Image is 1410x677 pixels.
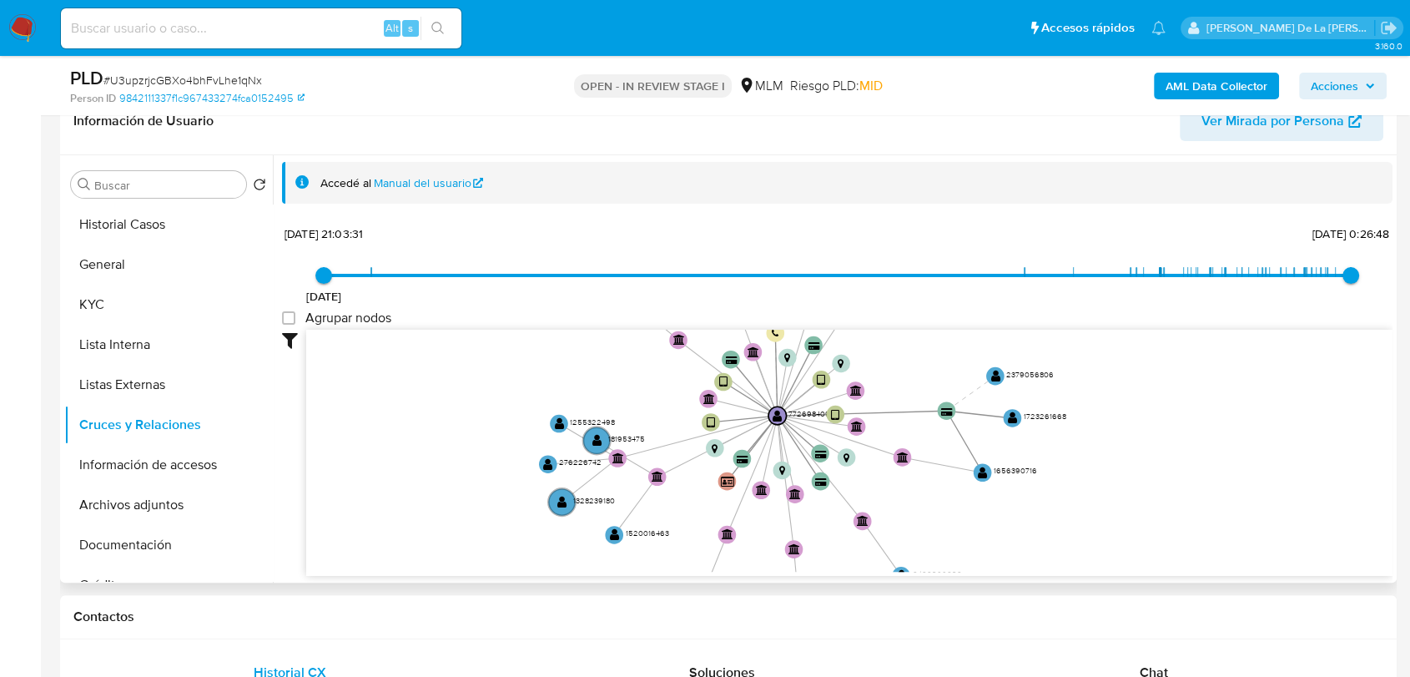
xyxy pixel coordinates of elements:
button: Ver Mirada por Persona [1180,101,1383,141]
text:  [610,528,620,541]
span: Riesgo PLD: [790,77,883,95]
a: Salir [1380,19,1397,37]
text: 2422966092 [912,568,961,578]
text:  [554,417,564,429]
text:  [748,346,759,356]
b: Person ID [70,91,116,106]
text: 1723261668 [1024,411,1066,422]
span: Agrupar nodos [305,310,391,326]
button: Listas Externas [64,365,273,405]
button: search-icon [420,17,455,40]
span: 3.160.0 [1374,39,1402,53]
text:  [707,416,715,428]
text:  [838,359,843,369]
button: Acciones [1299,73,1387,99]
span: [DATE] 0:26:48 [1312,225,1389,242]
span: Accedé al [320,175,371,191]
input: Buscar usuario o caso... [61,18,461,39]
a: Manual del usuario [374,175,484,191]
text:  [897,451,909,462]
text:  [843,452,849,462]
text:  [789,488,801,498]
text: 1255322498 [570,416,615,427]
span: MID [859,76,883,95]
span: Ver Mirada por Persona [1201,101,1344,141]
text: 2379056806 [1006,368,1054,379]
text: 1656390716 [994,465,1037,476]
text:  [543,457,553,470]
button: AML Data Collector [1154,73,1279,99]
text:  [815,477,827,486]
text:  [1008,412,1018,424]
text:  [712,443,718,453]
text:  [788,543,800,553]
text:  [722,528,733,539]
input: Buscar [94,178,239,193]
text:  [778,466,784,476]
button: Historial Casos [64,205,273,245]
h1: Información de Usuario [73,113,214,129]
h1: Contactos [73,609,1383,625]
button: Información de accesos [64,445,273,485]
span: Accesos rápidos [1041,19,1135,37]
text:  [737,454,748,462]
text:  [672,334,684,345]
button: Documentación [64,525,273,565]
button: General [64,245,273,285]
text:  [851,420,863,431]
span: s [408,20,413,36]
button: KYC [64,285,273,325]
text:  [817,373,825,386]
text:  [721,475,734,487]
text:  [896,569,906,582]
text:  [978,466,988,478]
text: 1328239180 [573,494,615,505]
text:  [815,449,827,457]
span: [DATE] 21:03:31 [285,225,363,242]
text:  [612,452,624,462]
text:  [808,341,820,349]
text: 276226742 [559,457,602,467]
span: Alt [385,20,399,36]
text:  [557,496,567,508]
text:  [719,376,728,388]
p: javier.gutierrez@mercadolibre.com.mx [1206,20,1375,36]
button: Archivos adjuntos [64,485,273,525]
text:  [831,408,839,421]
b: PLD [70,64,103,91]
button: Buscar [78,178,91,191]
button: Cruces y Relaciones [64,405,273,445]
span: [DATE] [306,288,342,305]
a: 9842111337f1c967433274fca0152495 [119,91,305,106]
text:  [784,353,790,363]
text: 181953475 [608,433,645,444]
text:  [850,384,862,395]
text:  [773,409,783,422]
text:  [857,515,869,526]
text: 1520016463 [626,528,669,538]
text: 772698409 [788,408,830,419]
text:  [990,370,1000,382]
text:  [756,484,768,495]
button: Créditos [64,565,273,605]
span: # U3upzrjcGBXo4bhFvLhe1qNx [103,72,262,88]
p: OPEN - IN REVIEW STAGE I [574,74,732,98]
text:  [941,407,953,415]
button: Volver al orden por defecto [253,178,266,196]
input: Agrupar nodos [282,311,295,325]
text:  [772,329,779,337]
text:  [592,434,602,447]
button: Lista Interna [64,325,273,365]
div: MLM [738,77,783,95]
b: AML Data Collector [1166,73,1267,99]
a: Notificaciones [1151,21,1166,35]
text:  [702,392,714,403]
span: Acciones [1311,73,1358,99]
text:  [726,356,738,364]
text:  [652,471,663,482]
